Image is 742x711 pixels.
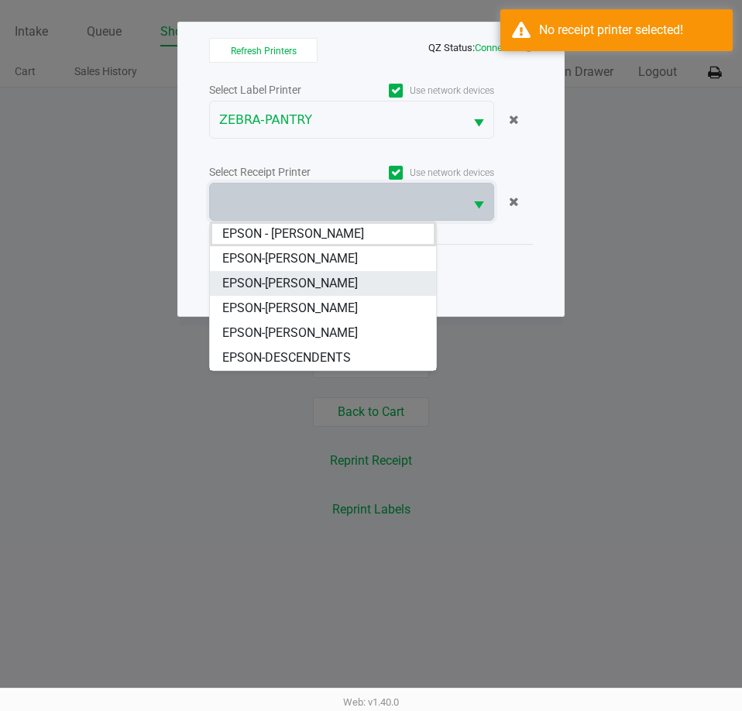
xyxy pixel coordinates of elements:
label: Use network devices [352,84,494,98]
span: EPSON-[PERSON_NAME] [222,249,358,268]
button: Refresh Printers [209,38,318,63]
span: ZEBRA-PANTRY [219,111,455,129]
div: Select Receipt Printer [209,164,352,180]
span: Web: v1.40.0 [343,696,399,708]
button: Select [464,101,493,138]
div: Select Label Printer [209,82,352,98]
div: No receipt printer selected! [539,21,721,39]
span: EPSON-[PERSON_NAME] [222,324,358,342]
button: Select [464,184,493,220]
span: EPSON-[PERSON_NAME] [222,274,358,293]
span: EPSON-[PERSON_NAME] [222,299,358,318]
span: EPSON-DESCENDENTS [222,349,351,367]
span: Connected [475,42,522,53]
label: Use network devices [352,166,494,180]
span: EPSON - [PERSON_NAME] [222,225,364,243]
span: Refresh Printers [231,46,297,57]
span: QZ Status: [428,42,533,53]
